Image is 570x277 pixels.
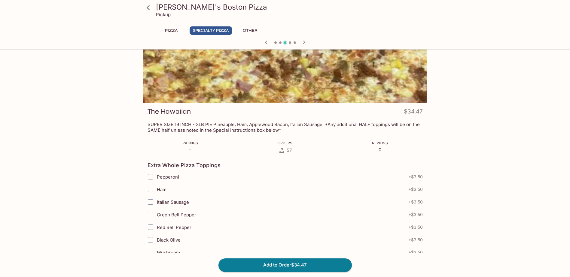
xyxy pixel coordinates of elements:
[157,174,179,180] span: Pepperoni
[408,250,423,255] span: + $3.50
[158,26,185,35] button: Pizza
[218,258,352,272] button: Add to Order$34.47
[278,141,292,145] span: Orders
[157,212,196,218] span: Green Bell Pepper
[143,23,427,103] div: The Hawaiian
[372,147,388,152] p: 0
[148,122,423,133] p: SUPER SIZE 19 INCH - 3LB PIE Pineapple, Ham, Applewood Bacon, Italian Sausage. *Any additional HA...
[157,250,180,255] span: Mushroom
[157,224,191,230] span: Red Bell Pepper
[404,107,423,119] h4: $34.47
[157,199,189,205] span: Italian Sausage
[148,162,221,169] h4: Extra Whole Pizza Toppings
[408,187,423,192] span: + $3.50
[156,2,425,12] h3: [PERSON_NAME]'s Boston Pizza
[148,107,191,116] h3: The Hawaiian
[408,225,423,230] span: + $3.50
[156,12,171,17] p: Pickup
[190,26,232,35] button: Specialty Pizza
[408,174,423,179] span: + $3.50
[408,200,423,204] span: + $3.50
[237,26,264,35] button: Other
[182,141,198,145] span: Ratings
[157,237,181,243] span: Black Olive
[408,237,423,242] span: + $3.50
[372,141,388,145] span: Reviews
[157,187,166,192] span: Ham
[408,212,423,217] span: + $3.50
[287,147,292,153] span: 57
[182,147,198,152] p: -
